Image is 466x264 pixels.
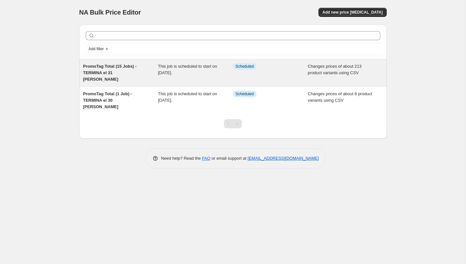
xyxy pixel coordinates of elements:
span: Scheduled [236,64,254,69]
span: PromoTag Total (1 Job) - TERMINA el 30 [PERSON_NAME] [83,91,132,109]
span: NA Bulk Price Editor [79,9,141,16]
a: FAQ [202,156,210,161]
span: Scheduled [236,91,254,97]
span: Add filter [89,46,104,52]
span: This job is scheduled to start on [DATE]. [158,91,217,103]
span: Need help? Read the [161,156,202,161]
span: This job is scheduled to start on [DATE]. [158,64,217,75]
span: Changes prices of about 8 product variants using CSV [308,91,372,103]
a: [EMAIL_ADDRESS][DOMAIN_NAME] [248,156,319,161]
nav: Pagination [224,119,242,128]
button: Add new price [MEDICAL_DATA] [318,8,386,17]
span: Changes prices of about 213 product variants using CSV [308,64,361,75]
button: Add filter [86,45,112,53]
span: or email support at [210,156,248,161]
span: Add new price [MEDICAL_DATA] [322,10,383,15]
span: PromoTag Total (15 Jobs) - TERMINA el 31 [PERSON_NAME] [83,64,137,82]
